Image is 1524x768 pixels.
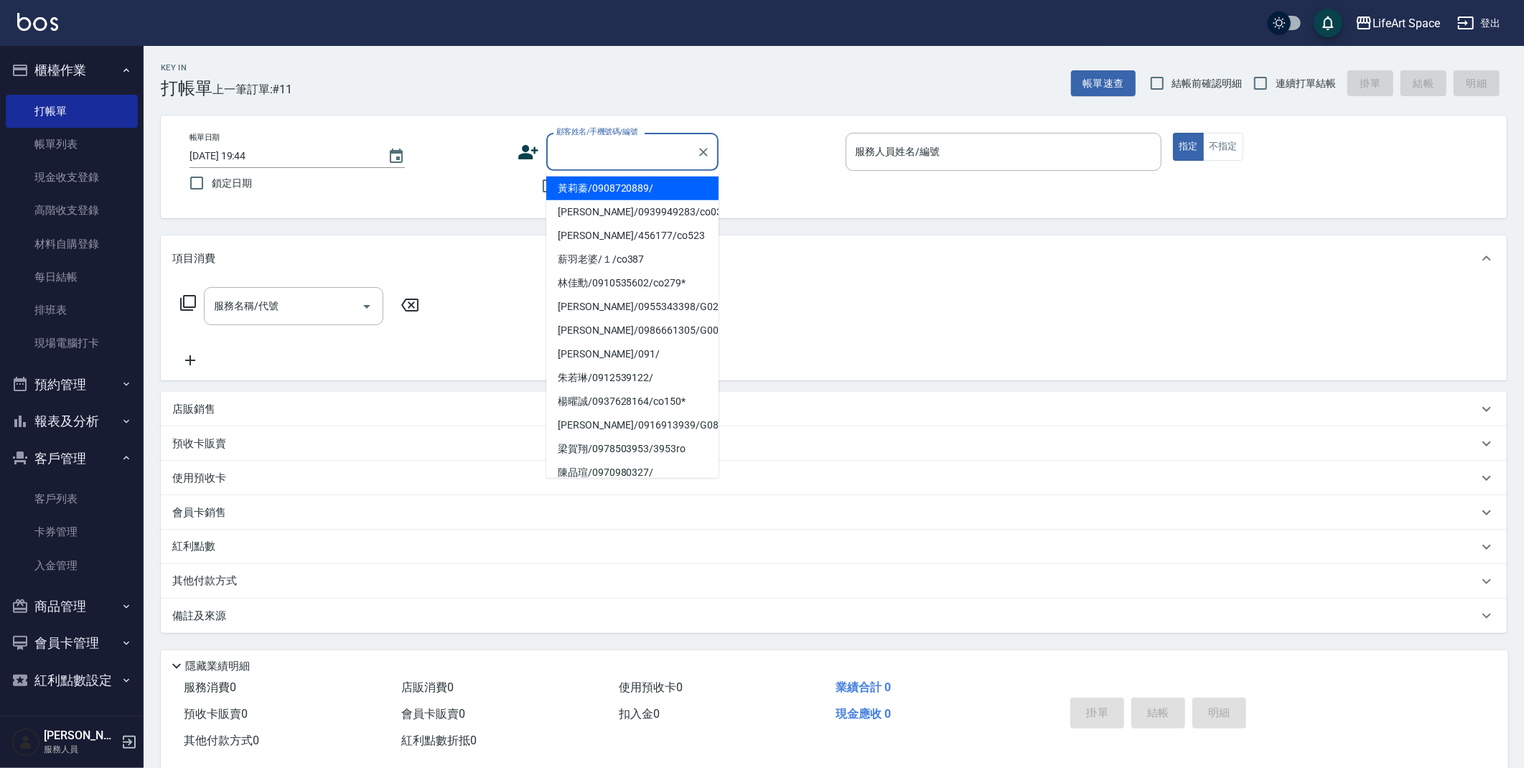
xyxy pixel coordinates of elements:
[546,177,719,200] li: 黃莉蓁/0908720889/
[212,176,252,191] span: 鎖定日期
[619,680,683,694] span: 使用預收卡 0
[44,729,117,743] h5: [PERSON_NAME]
[17,13,58,31] img: Logo
[546,295,719,319] li: [PERSON_NAME]/0955343398/G028
[161,235,1507,281] div: 項目消費
[546,413,719,437] li: [PERSON_NAME]/0916913939/G087
[6,95,138,128] a: 打帳單
[836,707,891,721] span: 現金應收 0
[185,659,250,674] p: 隱藏業績明細
[6,52,138,89] button: 櫃檯作業
[1373,14,1440,32] div: LifeArt Space
[172,436,226,451] p: 預收卡販賣
[1350,9,1446,38] button: LifeArt Space
[6,588,138,625] button: 商品管理
[184,707,248,721] span: 預收卡販賣 0
[1071,70,1136,97] button: 帳單速查
[6,662,138,699] button: 紅利點數設定
[546,248,719,271] li: 薪羽老婆/１/co387
[836,680,891,694] span: 業績合計 0
[172,573,244,589] p: 其他付款方式
[172,505,226,520] p: 會員卡銷售
[546,200,719,224] li: [PERSON_NAME]/0939949283/co030*
[401,680,454,694] span: 店販消費 0
[6,194,138,227] a: 高階收支登錄
[161,461,1507,495] div: 使用預收卡
[161,63,212,72] h2: Key In
[546,461,719,484] li: 陳品瑄/0970980327/
[556,126,638,137] label: 顧客姓名/手機號碼/編號
[1173,133,1204,161] button: 指定
[212,80,293,98] span: 上一筆訂單:#11
[1203,133,1243,161] button: 不指定
[11,728,40,757] img: Person
[6,128,138,161] a: 帳單列表
[161,495,1507,530] div: 會員卡銷售
[379,139,413,174] button: Choose date, selected date is 2025-09-08
[6,403,138,440] button: 報表及分析
[6,294,138,327] a: 排班表
[546,342,719,366] li: [PERSON_NAME]/091/
[184,734,259,747] span: 其他付款方式 0
[1172,76,1243,91] span: 結帳前確認明細
[161,392,1507,426] div: 店販銷售
[172,251,215,266] p: 項目消費
[546,271,719,295] li: 林佳勳/0910535602/co279*
[184,680,236,694] span: 服務消費 0
[401,707,465,721] span: 會員卡販賣 0
[693,142,714,162] button: Clear
[6,624,138,662] button: 會員卡管理
[546,224,719,248] li: [PERSON_NAME]/456177/co523
[161,426,1507,461] div: 預收卡販賣
[6,549,138,582] a: 入金管理
[161,78,212,98] h3: 打帳單
[172,402,215,417] p: 店販銷售
[6,228,138,261] a: 材料自購登錄
[172,539,223,555] p: 紅利點數
[1276,76,1336,91] span: 連續打單結帳
[172,471,226,486] p: 使用預收卡
[6,327,138,360] a: 現場電腦打卡
[190,144,373,168] input: YYYY/MM/DD hh:mm
[1451,10,1507,37] button: 登出
[401,734,477,747] span: 紅利點數折抵 0
[6,261,138,294] a: 每日結帳
[161,564,1507,599] div: 其他付款方式
[161,599,1507,633] div: 備註及來源
[6,440,138,477] button: 客戶管理
[161,530,1507,564] div: 紅利點數
[546,437,719,461] li: 梁賀翔/0978503953/3953ro
[190,132,220,143] label: 帳單日期
[619,707,660,721] span: 扣入金 0
[1314,9,1342,37] button: save
[172,609,226,624] p: 備註及來源
[355,295,378,318] button: Open
[6,515,138,548] a: 卡券管理
[546,319,719,342] li: [PERSON_NAME]/0986661305/G002
[546,366,719,390] li: 朱若琳/0912539122/
[546,390,719,413] li: 楊曜誠/0937628164/co150*
[6,161,138,194] a: 現金收支登錄
[6,482,138,515] a: 客戶列表
[6,366,138,403] button: 預約管理
[44,743,117,756] p: 服務人員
